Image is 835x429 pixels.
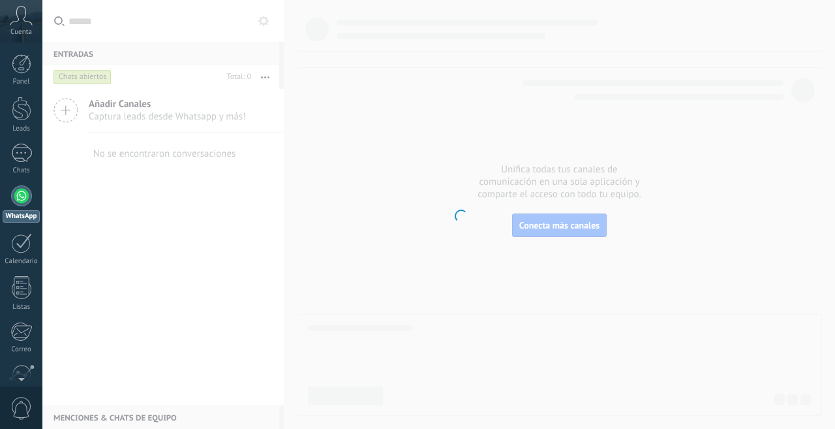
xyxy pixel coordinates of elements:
[3,345,40,354] div: Correo
[3,303,40,311] div: Listas
[3,210,40,223] div: WhatsApp
[10,28,32,37] span: Cuenta
[3,78,40,86] div: Panel
[3,125,40,133] div: Leads
[3,167,40,175] div: Chats
[3,257,40,266] div: Calendario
